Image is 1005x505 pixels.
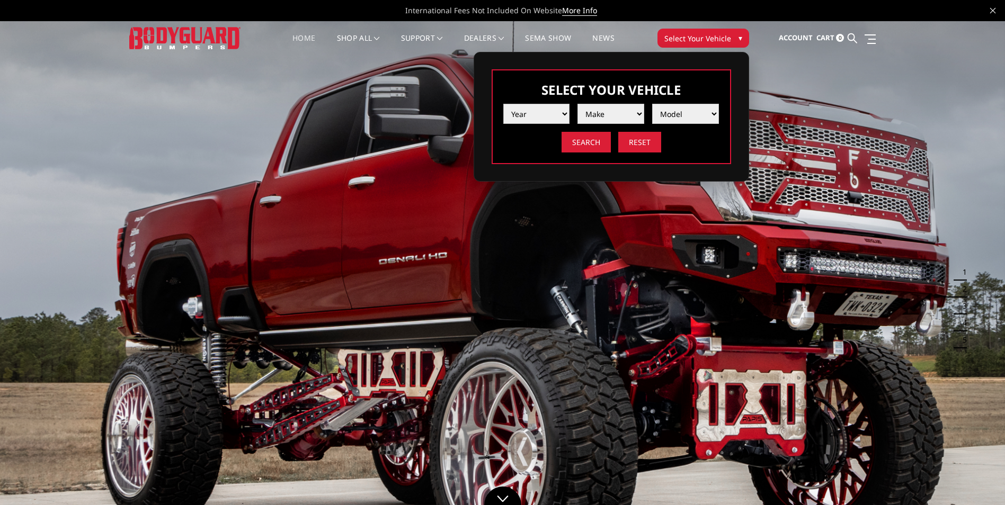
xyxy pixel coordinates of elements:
[657,29,749,48] button: Select Your Vehicle
[525,34,571,55] a: SEMA Show
[956,264,967,281] button: 1 of 5
[956,297,967,314] button: 3 of 5
[503,81,719,98] h3: Select Your Vehicle
[337,34,380,55] a: shop all
[956,281,967,297] button: 2 of 5
[836,34,844,42] span: 0
[562,5,597,16] a: More Info
[401,34,443,55] a: Support
[618,132,661,152] input: Reset
[129,27,241,49] img: BODYGUARD BUMPERS
[292,34,315,55] a: Home
[779,24,813,52] a: Account
[484,486,521,505] a: Click to Down
[816,24,844,52] a: Cart 0
[956,331,967,348] button: 5 of 5
[779,33,813,42] span: Account
[464,34,504,55] a: Dealers
[816,33,834,42] span: Cart
[562,132,611,152] input: Search
[592,34,614,55] a: News
[956,314,967,331] button: 4 of 5
[739,32,742,43] span: ▾
[503,104,570,124] select: Please select the value from list.
[664,33,731,44] span: Select Your Vehicle
[577,104,644,124] select: Please select the value from list.
[952,454,1005,505] iframe: Chat Widget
